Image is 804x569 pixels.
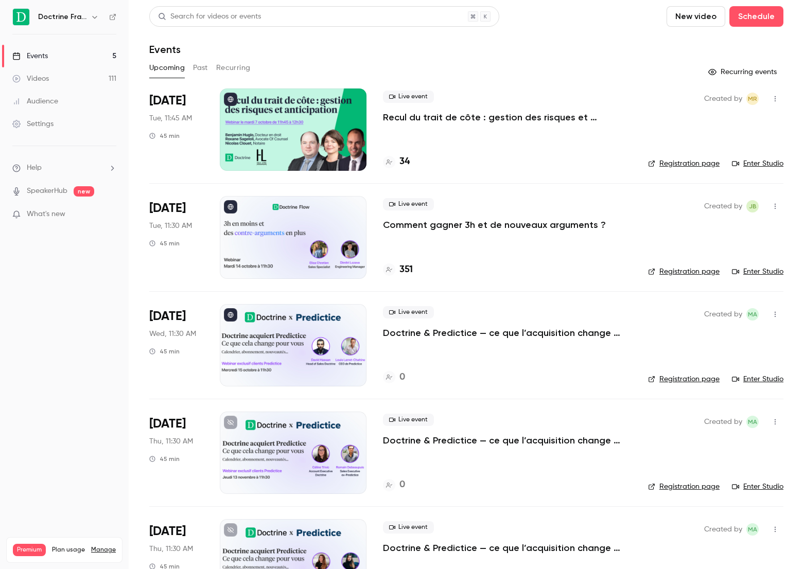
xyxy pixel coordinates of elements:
span: Marie Agard [746,308,759,321]
button: Upcoming [149,60,185,76]
div: 45 min [149,132,180,140]
div: 45 min [149,239,180,247]
a: Registration page [648,158,720,169]
span: Wed, 11:30 AM [149,329,196,339]
a: Doctrine & Predictice — ce que l’acquisition change pour vous - Session 3 [383,542,632,554]
div: Settings [12,119,54,129]
span: [DATE] [149,93,186,109]
div: Nov 13 Thu, 11:30 AM (Europe/Paris) [149,412,203,494]
a: SpeakerHub [27,186,67,197]
div: Search for videos or events [158,11,261,22]
span: Created by [704,93,742,105]
div: Audience [12,96,58,106]
span: Tue, 11:30 AM [149,221,192,231]
span: Live event [383,91,434,103]
span: Live event [383,521,434,534]
a: Registration page [648,482,720,492]
span: Created by [704,308,742,321]
a: Enter Studio [732,374,783,384]
a: 351 [383,263,413,277]
span: What's new [27,209,65,220]
span: Premium [13,544,46,556]
div: Events [12,51,48,61]
a: Doctrine & Predictice — ce que l’acquisition change pour vous - Session 1 [383,327,632,339]
div: Videos [12,74,49,84]
span: Thu, 11:30 AM [149,544,193,554]
span: Marie Agard [746,416,759,428]
a: Manage [91,546,116,554]
button: Recurring events [704,64,783,80]
a: 0 [383,478,405,492]
span: Live event [383,414,434,426]
li: help-dropdown-opener [12,163,116,173]
a: Registration page [648,374,720,384]
span: [DATE] [149,523,186,540]
span: [DATE] [149,200,186,217]
button: Recurring [216,60,251,76]
a: Enter Studio [732,266,783,277]
span: MR [748,93,757,105]
span: Help [27,163,42,173]
h4: 34 [399,155,410,169]
span: Created by [704,416,742,428]
span: MA [748,416,757,428]
h6: Doctrine France [38,12,86,22]
h4: 0 [399,370,405,384]
div: Oct 14 Tue, 11:30 AM (Europe/Paris) [149,196,203,278]
a: Registration page [648,266,720,277]
a: Comment gagner 3h et de nouveaux arguments ? [383,219,606,231]
span: Thu, 11:30 AM [149,436,193,447]
iframe: Noticeable Trigger [104,210,116,219]
button: Past [193,60,208,76]
a: Doctrine & Predictice — ce que l’acquisition change pour vous - Session 2 [383,434,632,447]
button: New video [667,6,725,27]
span: [DATE] [149,416,186,432]
div: 45 min [149,455,180,463]
span: JB [749,200,757,212]
span: MA [748,523,757,536]
div: Oct 7 Tue, 11:45 AM (Europe/Paris) [149,88,203,171]
div: 45 min [149,347,180,355]
a: Enter Studio [732,158,783,169]
span: Tue, 11:45 AM [149,113,192,123]
div: Oct 15 Wed, 11:30 AM (Europe/Paris) [149,304,203,386]
span: new [74,186,94,197]
a: 0 [383,370,405,384]
h1: Events [149,43,181,56]
span: Justine Burel [746,200,759,212]
h4: 0 [399,478,405,492]
span: Live event [383,198,434,210]
span: Marguerite Rubin de Cervens [746,93,759,105]
span: Created by [704,200,742,212]
span: [DATE] [149,308,186,325]
img: Doctrine France [13,9,29,25]
span: Marie Agard [746,523,759,536]
span: Live event [383,306,434,318]
span: MA [748,308,757,321]
h4: 351 [399,263,413,277]
a: 34 [383,155,410,169]
a: Recul du trait de côte : gestion des risques et anticipation [383,111,632,123]
span: Created by [704,523,742,536]
span: Plan usage [52,546,85,554]
a: Enter Studio [732,482,783,492]
button: Schedule [729,6,783,27]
